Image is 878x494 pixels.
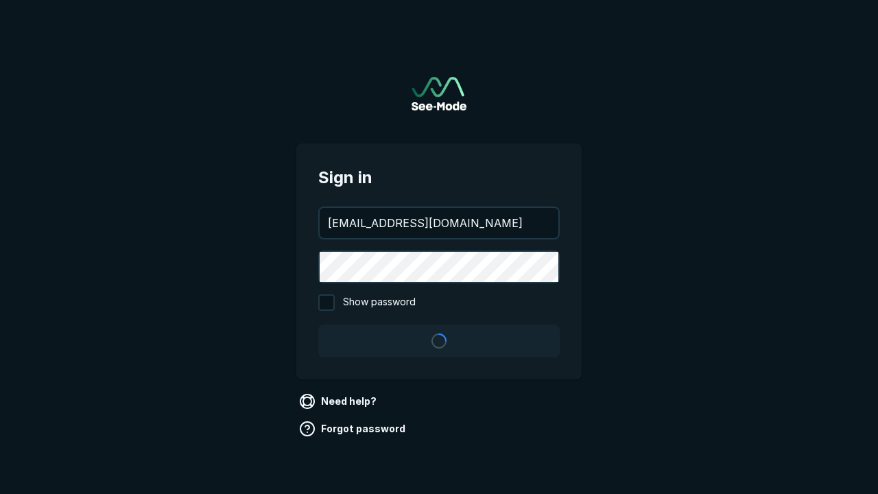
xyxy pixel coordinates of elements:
img: See-Mode Logo [412,77,466,110]
span: Show password [343,294,416,311]
input: your@email.com [320,208,558,238]
a: Go to sign in [412,77,466,110]
a: Need help? [296,390,382,412]
span: Sign in [318,165,560,190]
a: Forgot password [296,418,411,440]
